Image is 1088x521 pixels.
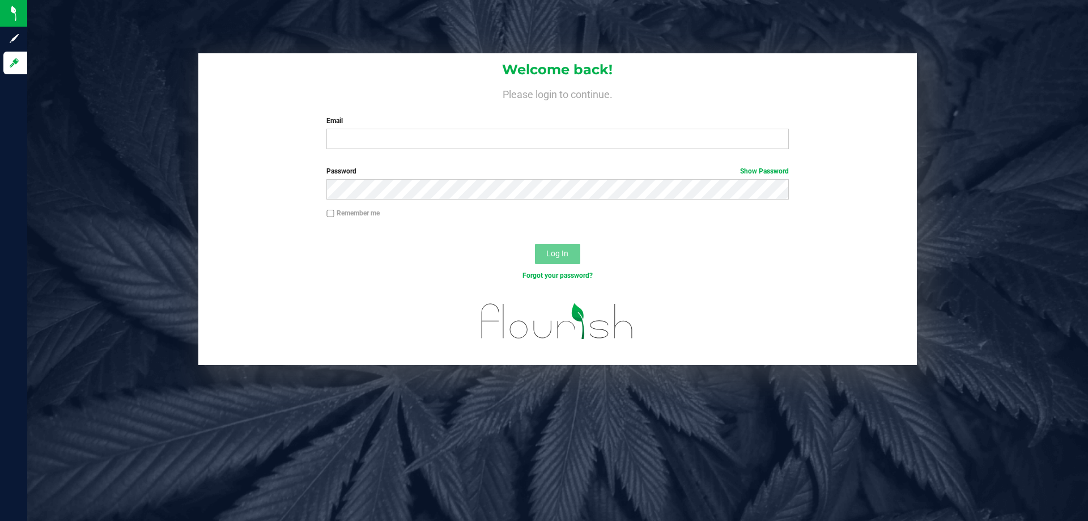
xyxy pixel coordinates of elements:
[198,86,917,100] h4: Please login to continue.
[326,167,356,175] span: Password
[522,272,593,279] a: Forgot your password?
[198,62,917,77] h1: Welcome back!
[326,116,788,126] label: Email
[535,244,580,264] button: Log In
[740,167,789,175] a: Show Password
[326,208,380,218] label: Remember me
[8,57,20,69] inline-svg: Log in
[326,210,334,218] input: Remember me
[467,293,647,350] img: flourish_logo.svg
[546,249,568,258] span: Log In
[8,33,20,44] inline-svg: Sign up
